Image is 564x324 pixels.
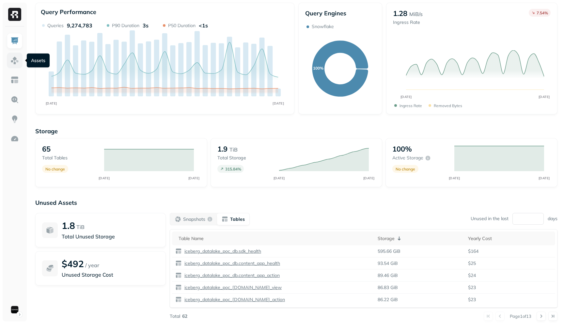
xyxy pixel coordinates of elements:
[175,260,182,267] img: table
[392,144,412,154] p: 100%
[182,297,285,303] a: iceberg_datalake_poc_[DOMAIN_NAME]_action
[378,297,398,303] p: 86.22 GiB
[183,248,261,254] p: iceberg_datalake_poc_db.sdk_health
[175,284,182,291] img: table
[10,305,19,314] img: Sonos
[8,8,21,21] img: Ryft
[230,216,245,222] p: Tables
[179,235,371,242] div: Table Name
[378,284,398,291] p: 86.83 GiB
[305,9,375,17] p: Query Engines
[182,313,187,319] p: 62
[62,271,159,279] p: Unused Storage Cost
[199,22,208,29] p: <1s
[468,272,552,279] p: $24
[313,66,323,71] text: 100%
[42,144,51,154] p: 65
[448,176,460,180] tspan: [DATE]
[537,10,548,15] p: 7.54 %
[35,127,557,135] p: Storage
[98,176,110,180] tspan: [DATE]
[183,272,280,279] p: iceberg_datalake_poc_db.content_app_action
[168,23,196,29] p: P50 Duration
[183,216,205,222] p: Snapshots
[510,313,531,319] p: Page 1 of 13
[393,9,407,18] p: 1.28
[393,19,423,25] p: Ingress Rate
[182,260,280,267] a: iceberg_datalake_poc_db.content_app_health
[10,95,19,104] img: Query Explorer
[62,233,159,240] p: Total Unused Storage
[392,155,423,161] p: Active storage
[548,216,557,222] p: days
[225,167,241,171] p: 315.84 %
[62,220,75,231] p: 1.8
[76,223,85,231] p: TiB
[112,23,139,29] p: P90 Duration
[378,260,398,267] p: 93.54 GiB
[538,95,550,99] tspan: [DATE]
[217,144,227,154] p: 1.9
[378,272,398,279] p: 89.46 GiB
[229,146,238,154] p: TiB
[10,56,19,65] img: Assets
[46,101,57,105] tspan: [DATE]
[538,176,550,180] tspan: [DATE]
[10,135,19,143] img: Optimization
[183,284,282,291] p: iceberg_datalake_poc_[DOMAIN_NAME]_view
[217,155,273,161] p: Total storage
[175,272,182,279] img: table
[378,248,400,254] p: 595.66 GiB
[468,284,552,291] p: $23
[273,101,284,105] tspan: [DATE]
[10,76,19,84] img: Asset Explorer
[45,167,65,171] p: No change
[409,10,423,18] p: MiB/s
[47,23,64,29] p: Queries
[182,284,282,291] a: iceberg_datalake_poc_[DOMAIN_NAME]_view
[471,216,509,222] p: Unused in the last
[85,261,99,269] p: / year
[10,37,19,45] img: Dashboard
[35,199,557,206] p: Unused Assets
[399,103,422,108] p: Ingress Rate
[468,297,552,303] p: $23
[468,260,552,267] p: $25
[400,95,412,99] tspan: [DATE]
[183,297,285,303] p: iceberg_datalake_poc_[DOMAIN_NAME]_action
[182,248,261,254] a: iceberg_datalake_poc_db.sdk_health
[67,22,92,29] p: 9,274,783
[182,272,280,279] a: iceberg_datalake_poc_db.content_app_action
[188,176,199,180] tspan: [DATE]
[363,176,375,180] tspan: [DATE]
[468,248,552,254] p: $164
[170,313,180,319] p: Total
[183,260,280,267] p: iceberg_datalake_poc_db.content_app_health
[10,115,19,123] img: Insights
[434,103,462,108] p: Removed bytes
[41,8,96,16] p: Query Performance
[396,167,415,171] p: No change
[62,258,84,269] p: $492
[274,176,285,180] tspan: [DATE]
[27,54,50,68] div: Assets
[468,235,552,242] div: Yearly Cost
[175,296,182,303] img: table
[312,24,334,30] p: Snowflake
[175,248,182,254] img: table
[42,155,98,161] p: Total tables
[143,22,149,29] p: 3s
[378,235,462,242] div: Storage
